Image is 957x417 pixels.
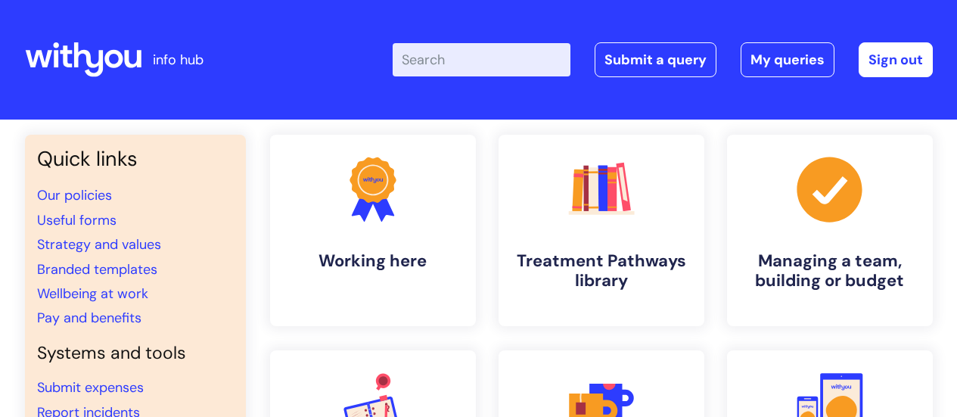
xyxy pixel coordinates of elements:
h4: Treatment Pathways library [511,251,692,291]
a: Our policies [37,186,112,204]
a: Branded templates [37,260,157,279]
a: Submit expenses [37,378,144,397]
h4: Managing a team, building or budget [739,251,921,291]
a: Treatment Pathways library [499,135,704,326]
h4: Working here [282,251,464,271]
a: Wellbeing at work [37,285,148,303]
h4: Systems and tools [37,343,234,364]
a: Useful forms [37,211,117,229]
a: Submit a query [595,42,716,77]
a: Pay and benefits [37,309,141,327]
div: | - [393,42,933,77]
a: Sign out [859,42,933,77]
a: Managing a team, building or budget [727,135,933,326]
a: My queries [741,42,834,77]
input: Search [393,43,570,76]
a: Strategy and values [37,235,161,254]
a: Working here [270,135,476,326]
p: info hub [153,48,204,72]
h3: Quick links [37,147,234,171]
